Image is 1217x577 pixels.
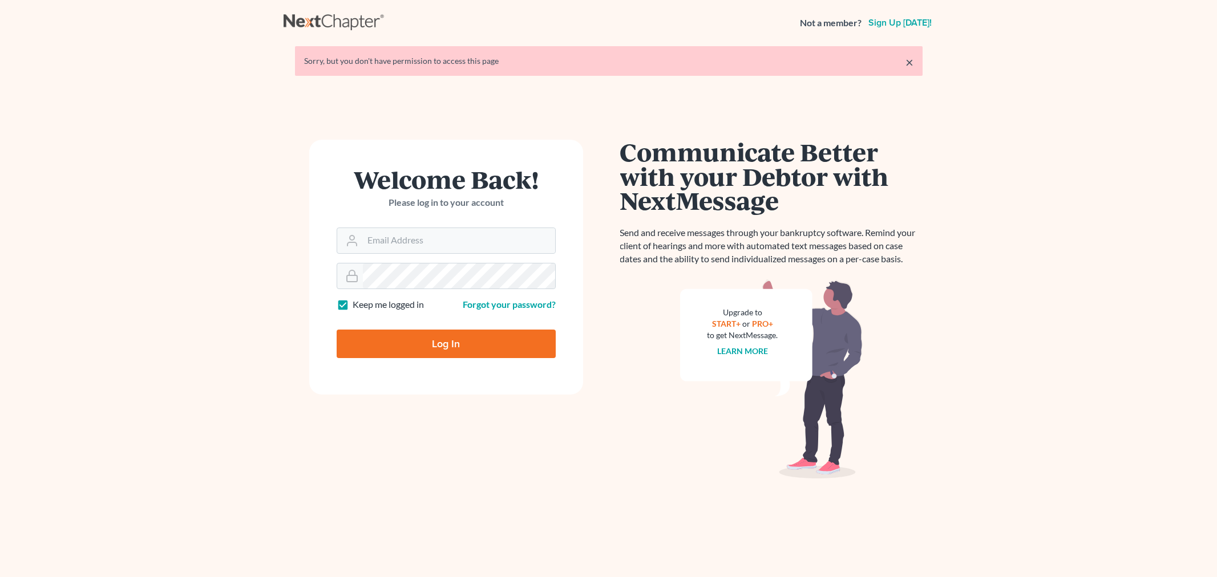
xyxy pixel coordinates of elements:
strong: Not a member? [800,17,862,30]
div: Sorry, but you don't have permission to access this page [304,55,913,67]
p: Please log in to your account [337,196,556,209]
h1: Communicate Better with your Debtor with NextMessage [620,140,923,213]
a: Sign up [DATE]! [866,18,934,27]
label: Keep me logged in [353,298,424,311]
a: PRO+ [752,319,773,328]
h1: Welcome Back! [337,167,556,192]
p: Send and receive messages through your bankruptcy software. Remind your client of hearings and mo... [620,226,923,266]
input: Log In [337,330,556,358]
a: × [905,55,913,69]
div: to get NextMessage. [707,330,778,341]
div: Upgrade to [707,307,778,318]
a: START+ [712,319,741,328]
img: nextmessage_bg-59042aed3d76b12b5cd301f8e5b87938c9018125f34e5fa2b7a6b67550977c72.svg [680,279,863,479]
a: Forgot your password? [463,299,556,310]
input: Email Address [363,228,555,253]
span: or [742,319,750,328]
a: Learn more [717,346,768,356]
